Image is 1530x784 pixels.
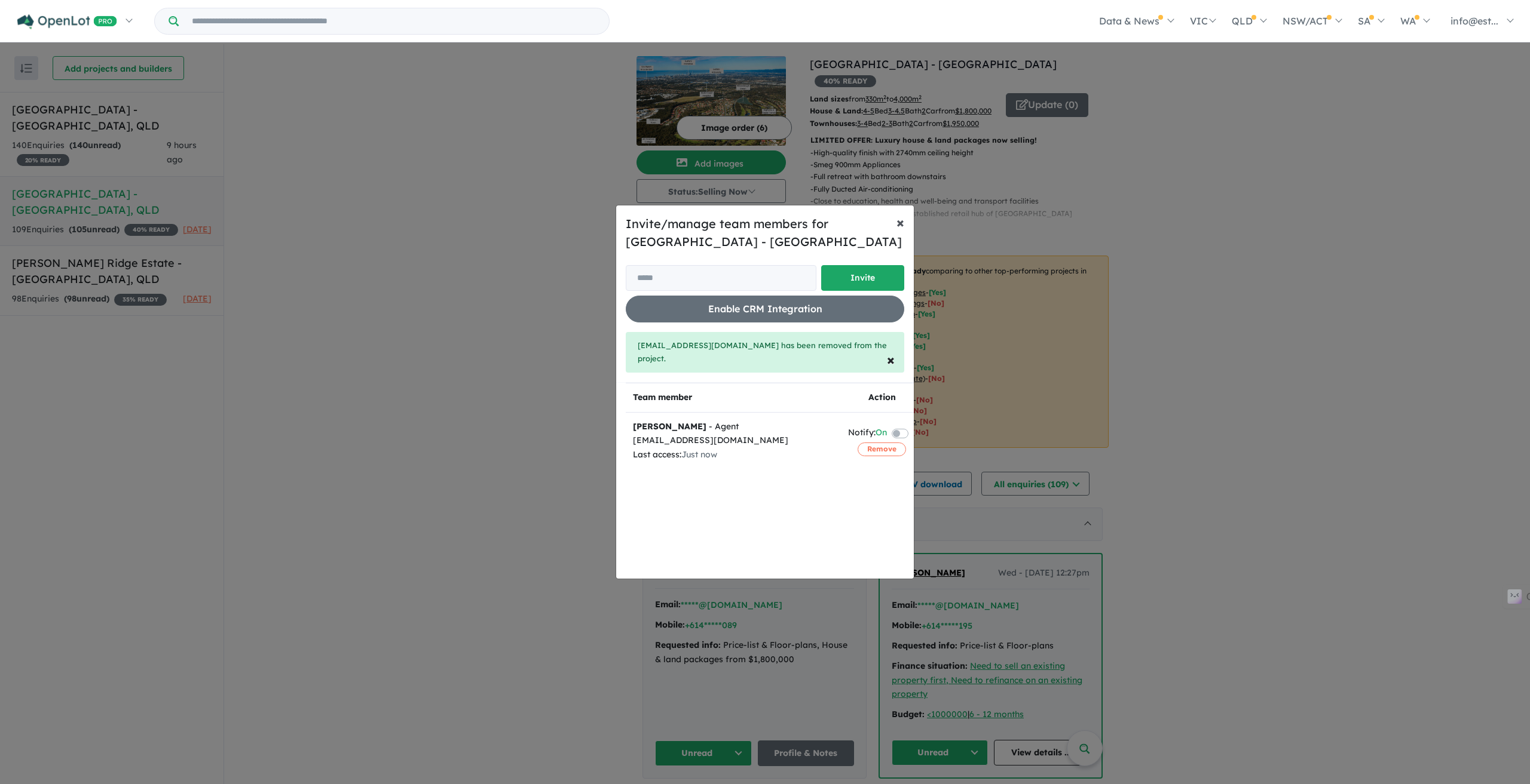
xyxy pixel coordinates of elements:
[181,8,607,34] input: Try estate name, suburb, builder or developer
[681,449,717,460] span: Just now
[848,426,887,442] div: Notify:
[1451,15,1498,27] span: info@est...
[626,296,904,322] button: Enable CRM Integration
[626,215,904,251] h5: Invite/manage team members for [GEOGRAPHIC_DATA] - [GEOGRAPHIC_DATA]
[633,448,834,462] div: Last access:
[821,265,904,291] button: Invite
[626,332,904,373] div: [EMAIL_ADDRESS][DOMAIN_NAME] has been removed from the project.
[877,343,904,376] button: Close
[626,383,841,412] th: Team member
[633,433,834,448] div: [EMAIL_ADDRESS][DOMAIN_NAME]
[858,442,906,456] button: Remove
[633,420,834,434] div: - Agent
[841,383,923,412] th: Action
[887,351,895,368] span: ×
[633,421,706,432] strong: [PERSON_NAME]
[876,426,887,442] span: On
[896,213,904,231] span: ×
[17,14,117,29] img: Openlot PRO Logo White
